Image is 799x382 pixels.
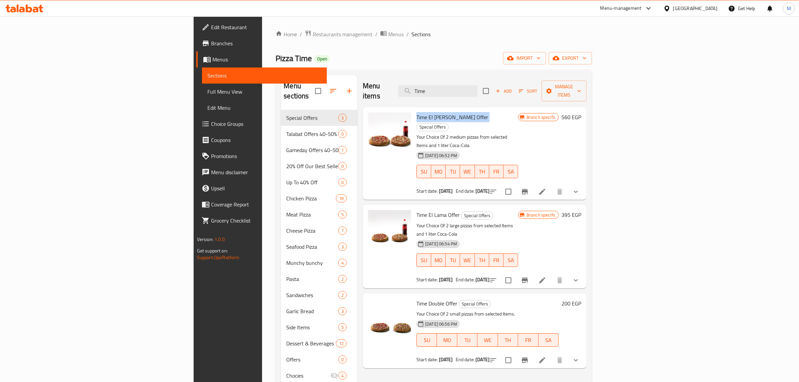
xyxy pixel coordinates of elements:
[196,212,327,229] a: Grocery Checklist
[416,253,431,267] button: SU
[197,235,213,244] span: Version:
[336,195,346,202] span: 16
[281,335,357,351] div: Dessert & Beverages12
[422,321,460,327] span: [DATE] 06:56 PM
[448,255,457,265] span: TU
[419,255,429,265] span: SU
[518,333,538,347] button: FR
[286,162,338,170] span: 20% Off Our Best Sellers
[416,133,518,150] p: Your Choice Of 2 medium pizzas from selected Items and 1 liter Coca-Cola
[552,184,568,200] button: delete
[568,272,584,288] button: show more
[434,255,443,265] span: MO
[547,83,581,99] span: Manage items
[338,114,347,122] div: items
[538,276,546,284] a: Edit menu item
[207,104,322,112] span: Edit Menu
[363,81,390,101] h2: Menu items
[554,54,587,62] span: export
[476,187,490,195] b: [DATE]
[478,255,487,265] span: TH
[673,5,717,12] div: [GEOGRAPHIC_DATA]
[286,307,338,315] span: Garlic Bread
[439,355,453,364] b: [DATE]
[439,275,453,284] b: [DATE]
[419,167,429,177] span: SU
[561,299,581,308] h6: 200 EGP
[506,167,515,177] span: SA
[276,30,592,39] nav: breadcrumb
[286,275,338,283] span: Pasta
[202,84,327,100] a: Full Menu View
[422,241,460,247] span: [DATE] 06:54 PM
[281,351,357,368] div: Offers0
[561,112,581,122] h6: 560 EGP
[325,83,341,99] span: Sort sections
[339,115,346,121] span: 3
[498,333,518,347] button: TH
[398,85,478,97] input: search
[281,271,357,287] div: Pasta2
[416,112,488,122] span: Time El [PERSON_NAME] Offer
[572,356,580,364] svg: Show Choices
[375,30,378,38] li: /
[196,132,327,148] a: Coupons
[416,298,457,308] span: Time Double Offer
[476,355,490,364] b: [DATE]
[495,87,513,95] span: Add
[517,86,539,96] button: Sort
[459,300,491,308] span: Special Offers
[524,212,558,218] span: Branch specific
[338,162,347,170] div: items
[492,167,501,177] span: FR
[196,180,327,196] a: Upsell
[196,116,327,132] a: Choice Groups
[339,228,346,234] span: 7
[504,253,518,267] button: SA
[339,211,346,218] span: 5
[479,84,493,98] span: Select section
[286,339,336,347] span: Dessert & Beverages
[416,333,437,347] button: SU
[456,187,475,195] span: End date:
[463,255,472,265] span: WE
[552,352,568,368] button: delete
[281,206,357,223] div: Meat Pizza5
[211,120,322,128] span: Choice Groups
[211,168,322,176] span: Menu disclaimer
[493,86,514,96] button: Add
[313,30,372,38] span: Restaurants management
[286,323,338,331] div: Side Items
[431,253,446,267] button: MO
[286,210,338,219] span: Meat Pizza
[416,187,438,195] span: Start date:
[202,67,327,84] a: Sections
[281,223,357,239] div: Cheese Pizza7
[338,372,347,380] div: items
[341,83,357,99] button: Add section
[460,335,475,345] span: TU
[286,355,338,364] div: Offers
[416,355,438,364] span: Start date:
[388,30,404,38] span: Menus
[538,356,546,364] a: Edit menu item
[214,235,225,244] span: 1.0.0
[419,335,434,345] span: SU
[538,188,546,196] a: Edit menu item
[485,352,501,368] button: sort-choices
[286,130,338,138] div: Talabat Offers 40-50%
[281,303,357,319] div: Garlic Bread3
[489,165,504,178] button: FR
[434,167,443,177] span: MO
[339,308,346,315] span: 3
[417,123,448,131] span: Special Offers
[281,174,357,190] div: Up To 40% Off0
[339,292,346,298] span: 2
[460,165,475,178] button: WE
[286,259,338,267] div: Munchy bunchy
[368,210,411,253] img: Time El Lama Offer
[501,353,515,367] span: Select to update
